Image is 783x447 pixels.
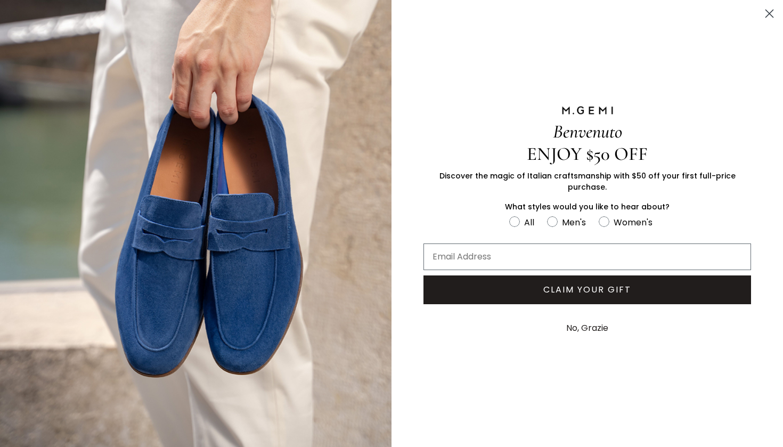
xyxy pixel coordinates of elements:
[561,105,614,115] img: M.GEMI
[505,201,670,212] span: What styles would you like to hear about?
[562,216,586,229] div: Men's
[524,216,534,229] div: All
[614,216,652,229] div: Women's
[439,170,736,192] span: Discover the magic of Italian craftsmanship with $50 off your first full-price purchase.
[423,275,751,304] button: CLAIM YOUR GIFT
[553,120,622,143] span: Benvenuto
[527,143,648,165] span: ENJOY $50 OFF
[561,315,614,342] button: No, Grazie
[423,243,751,270] input: Email Address
[760,4,779,23] button: Close dialog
